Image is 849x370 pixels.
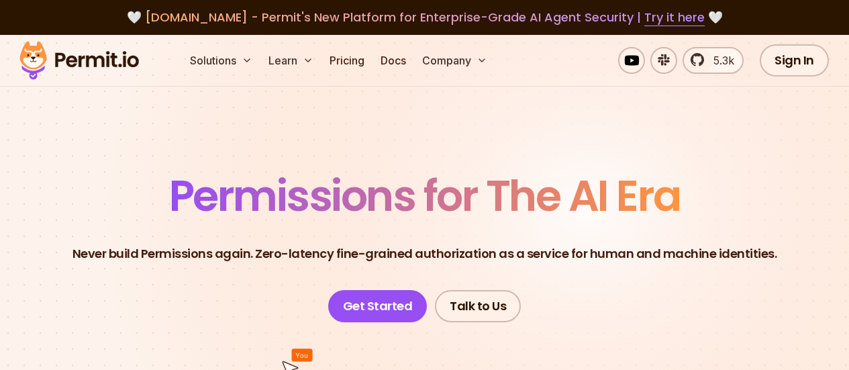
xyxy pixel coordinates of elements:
button: Learn [263,47,319,74]
a: Pricing [324,47,370,74]
span: [DOMAIN_NAME] - Permit's New Platform for Enterprise-Grade AI Agent Security | [145,9,705,26]
a: Talk to Us [435,290,521,322]
a: Sign In [760,44,829,77]
span: Permissions for The AI Era [169,166,681,226]
a: Get Started [328,290,428,322]
button: Solutions [185,47,258,74]
img: Permit logo [13,38,145,83]
a: 5.3k [683,47,744,74]
span: 5.3k [705,52,734,68]
a: Try it here [644,9,705,26]
a: Docs [375,47,411,74]
div: 🤍 🤍 [32,8,817,27]
p: Never build Permissions again. Zero-latency fine-grained authorization as a service for human and... [72,244,777,263]
button: Company [417,47,493,74]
